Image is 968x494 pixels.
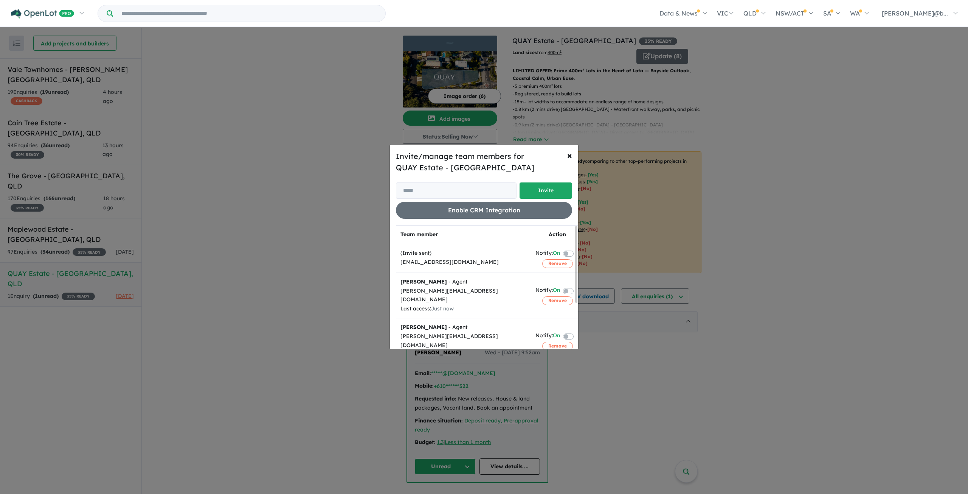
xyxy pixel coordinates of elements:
img: Openlot PRO Logo White [11,9,74,19]
span: On [553,286,560,296]
span: × [567,150,572,161]
th: Team member [396,226,531,244]
button: Enable CRM Integration [396,202,572,219]
th: Action [531,226,584,244]
div: - Agent [400,277,526,287]
span: [PERSON_NAME]@b... [882,9,948,17]
button: Remove [542,296,573,305]
div: [PERSON_NAME][EMAIL_ADDRESS][DOMAIN_NAME] [400,287,526,305]
strong: [PERSON_NAME] [400,324,447,330]
div: - Agent [400,323,526,332]
div: (Invite sent) [400,249,526,258]
button: Remove [542,342,573,350]
button: Remove [542,259,573,268]
div: Notify: [535,331,560,341]
input: Try estate name, suburb, builder or developer [115,5,384,22]
div: Notify: [535,286,560,296]
div: Notify: [535,249,560,259]
button: Invite [520,182,572,199]
div: [PERSON_NAME][EMAIL_ADDRESS][DOMAIN_NAME] [400,332,526,350]
div: [EMAIL_ADDRESS][DOMAIN_NAME] [400,258,526,267]
strong: [PERSON_NAME] [400,278,447,285]
span: On [553,331,560,341]
span: On [553,249,560,259]
span: Just now [431,305,454,312]
div: Last access: [400,304,526,313]
h5: Invite/manage team members for QUAY Estate - [GEOGRAPHIC_DATA] [396,151,572,173]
